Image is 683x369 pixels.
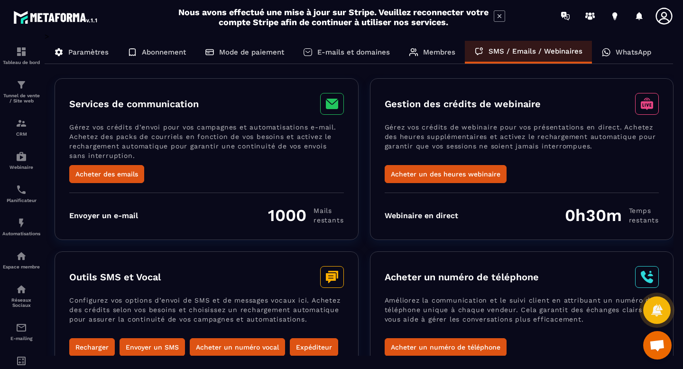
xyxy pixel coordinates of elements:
p: Gérez vos crédits d’envoi pour vos campagnes et automatisations e-mail. Achetez des packs de cour... [69,122,344,165]
p: Automatisations [2,231,40,236]
div: 0h30m [565,205,659,225]
img: automations [16,250,27,262]
button: Recharger [69,338,115,356]
p: CRM [2,131,40,137]
h3: Acheter un numéro de téléphone [385,271,539,283]
img: automations [16,217,27,229]
p: Gérez vos crédits de webinaire pour vos présentations en direct. Achetez des heures supplémentair... [385,122,659,165]
img: email [16,322,27,333]
a: schedulerschedulerPlanificateur [2,177,40,210]
p: SMS / Emails / Webinaires [489,47,582,55]
h3: Services de communication [69,98,199,110]
p: Espace membre [2,264,40,269]
img: automations [16,151,27,162]
span: restants [629,215,659,225]
a: automationsautomationsEspace membre [2,243,40,277]
p: WhatsApp [616,48,651,56]
a: social-networksocial-networkRéseaux Sociaux [2,277,40,315]
button: Envoyer un SMS [120,338,185,356]
p: Abonnement [142,48,186,56]
button: Acheter des emails [69,165,144,183]
p: Membres [423,48,455,56]
p: E-mails et domaines [317,48,390,56]
span: Mails [314,206,343,215]
a: automationsautomationsAutomatisations [2,210,40,243]
div: Envoyer un e-mail [69,211,138,220]
button: Acheter un numéro de téléphone [385,338,507,356]
p: Améliorez la communication et le suivi client en attribuant un numéro de téléphone unique à chaqu... [385,295,659,338]
h3: Outils SMS et Vocal [69,271,161,283]
p: Paramètres [68,48,109,56]
a: formationformationTunnel de vente / Site web [2,72,40,111]
button: Acheter un numéro vocal [190,338,285,356]
img: logo [13,9,99,26]
h2: Nous avons effectué une mise à jour sur Stripe. Veuillez reconnecter votre compte Stripe afin de ... [178,7,489,27]
p: Planificateur [2,198,40,203]
button: Expéditeur [290,338,338,356]
span: Temps [629,206,659,215]
p: E-mailing [2,336,40,341]
img: social-network [16,284,27,295]
a: automationsautomationsWebinaire [2,144,40,177]
img: formation [16,46,27,57]
div: 1000 [268,205,343,225]
img: accountant [16,355,27,367]
p: Tableau de bord [2,60,40,65]
p: Tunnel de vente / Site web [2,93,40,103]
p: Réseaux Sociaux [2,297,40,308]
img: scheduler [16,184,27,195]
p: Configurez vos options d’envoi de SMS et de messages vocaux ici. Achetez des crédits selon vos be... [69,295,344,338]
a: Ouvrir le chat [643,331,672,360]
h3: Gestion des crédits de webinaire [385,98,541,110]
p: Webinaire [2,165,40,170]
span: restants [314,215,343,225]
p: Mode de paiement [219,48,284,56]
a: formationformationTableau de bord [2,39,40,72]
img: formation [16,118,27,129]
a: formationformationCRM [2,111,40,144]
div: Webinaire en direct [385,211,458,220]
button: Acheter un des heures webinaire [385,165,507,183]
a: emailemailE-mailing [2,315,40,348]
img: formation [16,79,27,91]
